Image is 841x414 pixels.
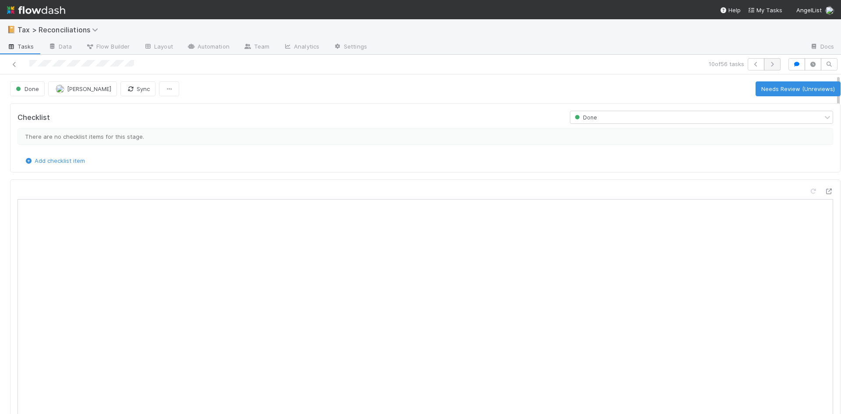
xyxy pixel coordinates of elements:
span: [PERSON_NAME] [67,85,111,92]
a: Flow Builder [79,40,137,54]
img: avatar_37569647-1c78-4889-accf-88c08d42a236.png [56,84,64,93]
span: Done [573,114,597,121]
span: Tasks [7,42,34,51]
div: Help [720,6,741,14]
a: Analytics [276,40,326,54]
span: 📔 [7,26,16,33]
span: Flow Builder [86,42,130,51]
button: Sync [120,81,155,96]
button: [PERSON_NAME] [48,81,117,96]
a: Settings [326,40,374,54]
a: Add checklist item [24,157,85,164]
span: AngelList [796,7,822,14]
a: Docs [803,40,841,54]
img: logo-inverted-e16ddd16eac7371096b0.svg [7,3,65,18]
span: 10 of 56 tasks [709,60,744,68]
a: Team [237,40,276,54]
span: Tax > Reconciliations [18,25,102,34]
span: My Tasks [748,7,782,14]
a: Layout [137,40,180,54]
img: avatar_cc3a00d7-dd5c-4a2f-8d58-dd6545b20c0d.png [825,6,834,15]
h5: Checklist [18,113,50,122]
div: There are no checklist items for this stage. [18,128,833,145]
button: Needs Review (Unreviews) [756,81,841,96]
a: Automation [180,40,237,54]
a: Data [41,40,79,54]
a: My Tasks [748,6,782,14]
